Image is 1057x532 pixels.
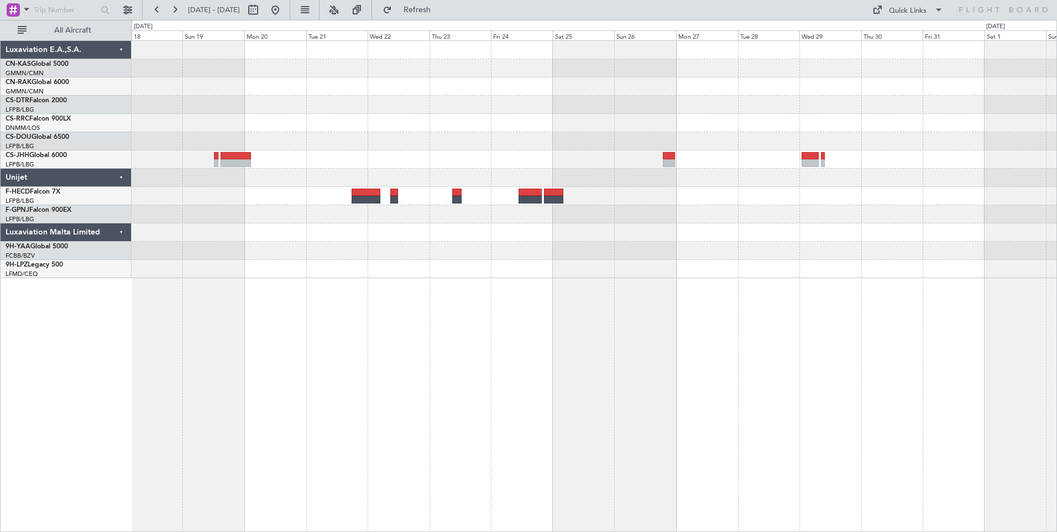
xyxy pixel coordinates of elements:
[6,87,44,96] a: GMMN/CMN
[368,30,430,40] div: Wed 22
[799,30,861,40] div: Wed 29
[6,79,69,86] a: CN-RAKGlobal 6000
[923,30,985,40] div: Fri 31
[6,97,29,104] span: CS-DTR
[6,116,71,122] a: CS-RRCFalcon 900LX
[6,152,29,159] span: CS-JHH
[861,30,923,40] div: Thu 30
[6,97,67,104] a: CS-DTRFalcon 2000
[430,30,491,40] div: Thu 23
[553,30,615,40] div: Sat 25
[6,134,32,140] span: CS-DOU
[6,61,31,67] span: CN-KAS
[244,30,306,40] div: Mon 20
[6,69,44,77] a: GMMN/CMN
[985,30,1046,40] div: Sat 1
[34,2,97,18] input: Trip Number
[6,142,34,150] a: LFPB/LBG
[188,5,240,15] span: [DATE] - [DATE]
[6,106,34,114] a: LFPB/LBG
[6,134,69,140] a: CS-DOUGlobal 6500
[121,30,183,40] div: Sat 18
[6,124,40,132] a: DNMM/LOS
[6,116,29,122] span: CS-RRC
[986,22,1005,32] div: [DATE]
[378,1,444,19] button: Refresh
[6,207,71,213] a: F-GPNJFalcon 900EX
[12,22,120,39] button: All Aircraft
[6,160,34,169] a: LFPB/LBG
[6,79,32,86] span: CN-RAK
[182,30,244,40] div: Sun 19
[867,1,949,19] button: Quick Links
[6,189,60,195] a: F-HECDFalcon 7X
[6,61,69,67] a: CN-KASGlobal 5000
[6,152,67,159] a: CS-JHHGlobal 6000
[6,262,63,268] a: 9H-LPZLegacy 500
[134,22,153,32] div: [DATE]
[6,262,28,268] span: 9H-LPZ
[6,252,35,260] a: FCBB/BZV
[6,243,68,250] a: 9H-YAAGlobal 5000
[6,215,34,223] a: LFPB/LBG
[6,243,30,250] span: 9H-YAA
[6,207,29,213] span: F-GPNJ
[614,30,676,40] div: Sun 26
[6,197,34,205] a: LFPB/LBG
[29,27,117,34] span: All Aircraft
[738,30,800,40] div: Tue 28
[6,270,38,278] a: LFMD/CEQ
[676,30,738,40] div: Mon 27
[6,189,30,195] span: F-HECD
[394,6,441,14] span: Refresh
[889,6,927,17] div: Quick Links
[491,30,553,40] div: Fri 24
